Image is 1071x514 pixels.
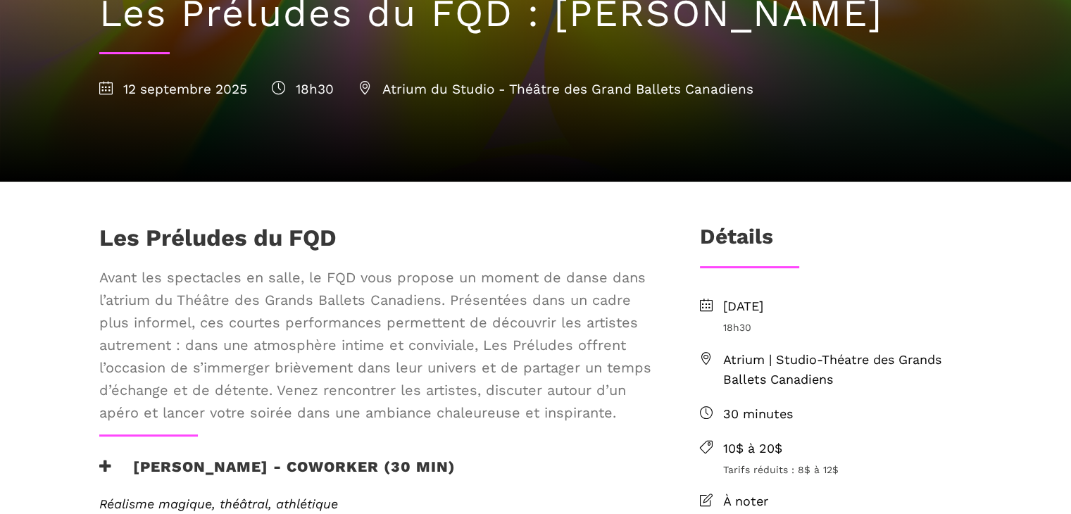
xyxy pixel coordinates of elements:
[723,491,972,512] span: À noter
[99,496,338,511] em: Réalisme magique, théâtral, athlétique
[99,458,456,493] h3: [PERSON_NAME] - Coworker (30 min)
[99,266,654,424] span: Avant les spectacles en salle, le FQD vous propose un moment de danse dans l’atrium du Théâtre de...
[700,224,773,259] h3: Détails
[358,81,753,97] span: Atrium du Studio - Théâtre des Grand Ballets Canadiens
[723,439,972,459] span: 10$ à 20$
[723,350,972,391] span: Atrium | Studio-Théatre des Grands Ballets Canadiens
[723,462,972,477] span: Tarifs réduits : 8$ à 12$
[99,224,337,259] h1: Les Préludes du FQD
[723,404,972,425] span: 30 minutes
[272,81,334,97] span: 18h30
[99,81,247,97] span: 12 septembre 2025
[723,320,972,335] span: 18h30
[723,296,972,317] span: [DATE]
